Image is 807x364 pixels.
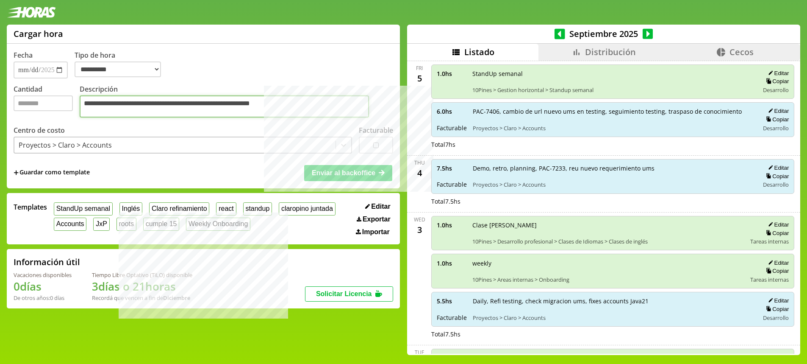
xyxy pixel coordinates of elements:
div: Thu [414,159,425,166]
button: StandUp semanal [54,202,113,216]
button: Editar [765,259,789,266]
button: Enviar al backoffice [304,165,392,181]
span: + [14,168,19,177]
div: Tiempo Libre Optativo (TiLO) disponible [92,271,192,279]
span: Facturable [437,314,467,322]
div: Wed [414,216,425,223]
span: 10Pines > Desarrollo profesional > Clases de Idiomas > Clases de inglés [472,238,744,245]
button: Copiar [763,230,789,237]
button: Inglés [119,202,142,216]
div: 5 [413,72,426,85]
div: 4 [413,166,426,180]
span: Templates [14,202,47,212]
span: Demo, retro, planning, PAC-7233, reu nuevo requerimiento ums [473,164,753,172]
span: PAC-7406, cambio de url nuevo ums en testing, seguimiento testing, traspaso de conocimiento [473,107,753,115]
span: 6.0 hs [437,107,467,115]
h2: Información útil [14,256,80,268]
span: Distribución [585,46,636,58]
span: Proyectos > Claro > Accounts [473,314,753,322]
span: Desarrollo [763,86,789,94]
button: Copiar [763,78,789,85]
span: Editar [371,203,390,210]
button: Editar [765,164,789,171]
label: Descripción [80,84,393,120]
span: Desarrollo [763,314,789,322]
span: 1.0 hs [437,221,466,229]
span: Exportar [363,216,391,223]
img: logotipo [7,7,56,18]
span: Proyectos > Claro > Accounts [473,181,753,188]
span: Tareas internas [750,276,789,283]
span: Proyectos > Claro > Accounts [473,124,753,132]
button: Copiar [763,173,789,180]
button: Editar [765,221,789,228]
span: weekly [472,259,744,267]
span: Septiembre 2025 [565,28,643,39]
span: 10Pines > Gestion horizontal > Standup semanal [472,86,753,94]
textarea: Descripción [80,95,369,118]
button: claropino juntada [279,202,335,216]
div: De otros años: 0 días [14,294,72,302]
div: Total 7.5 hs [431,197,794,205]
label: Facturable [359,126,393,135]
button: Weekly Onboarding [186,218,250,231]
div: Recordá que vencen a fin de [92,294,192,302]
button: Claro refinamiento [149,202,209,216]
button: cumple 15 [143,218,179,231]
span: 5.5 hs [437,297,467,305]
button: Copiar [763,267,789,274]
button: Accounts [54,218,86,231]
div: Total 7 hs [431,140,794,148]
span: Desarrollo [763,124,789,132]
button: Editar [765,70,789,77]
b: Diciembre [163,294,190,302]
label: Tipo de hora [75,50,168,78]
button: Exportar [354,215,393,224]
select: Tipo de hora [75,62,161,77]
span: Facturable [437,124,467,132]
div: Proyectos > Claro > Accounts [19,140,112,150]
span: Listado [464,46,494,58]
span: Desarrollo [763,181,789,188]
span: Cecos [729,46,754,58]
span: Importar [362,228,390,236]
span: Facturable [437,180,467,188]
span: 10Pines > Areas internas > Onboarding [472,276,744,283]
div: Tue [415,349,424,356]
label: Centro de costo [14,126,65,135]
span: Daily, Refi testing, check migracion ums, fixes accounts Java21 [473,297,753,305]
span: 1.0 hs [437,259,466,267]
h1: 3 días o 21 horas [92,279,192,294]
button: Editar [363,202,393,211]
div: Vacaciones disponibles [14,271,72,279]
h1: Cargar hora [14,28,63,39]
button: Editar [765,107,789,115]
button: Copiar [763,116,789,123]
span: Solicitar Licencia [316,290,372,297]
span: Clase [PERSON_NAME] [472,221,744,229]
input: Cantidad [14,95,73,111]
div: scrollable content [407,61,800,354]
button: JxP [93,218,109,231]
span: Enviar al backoffice [312,169,375,176]
h1: 0 días [14,279,72,294]
label: Cantidad [14,84,80,120]
button: Copiar [763,305,789,313]
button: Editar [765,297,789,304]
button: Solicitar Licencia [305,286,393,302]
span: +Guardar como template [14,168,90,177]
div: 3 [413,223,426,237]
span: StandUp semanal [472,70,753,78]
label: Fecha [14,50,33,60]
span: 7.5 hs [437,164,467,172]
button: react [216,202,236,216]
div: Total 7.5 hs [431,330,794,338]
span: 1.0 hs [437,70,466,78]
span: Tareas internas [750,238,789,245]
div: Fri [416,64,423,72]
button: standup [243,202,272,216]
button: roots [116,218,136,231]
